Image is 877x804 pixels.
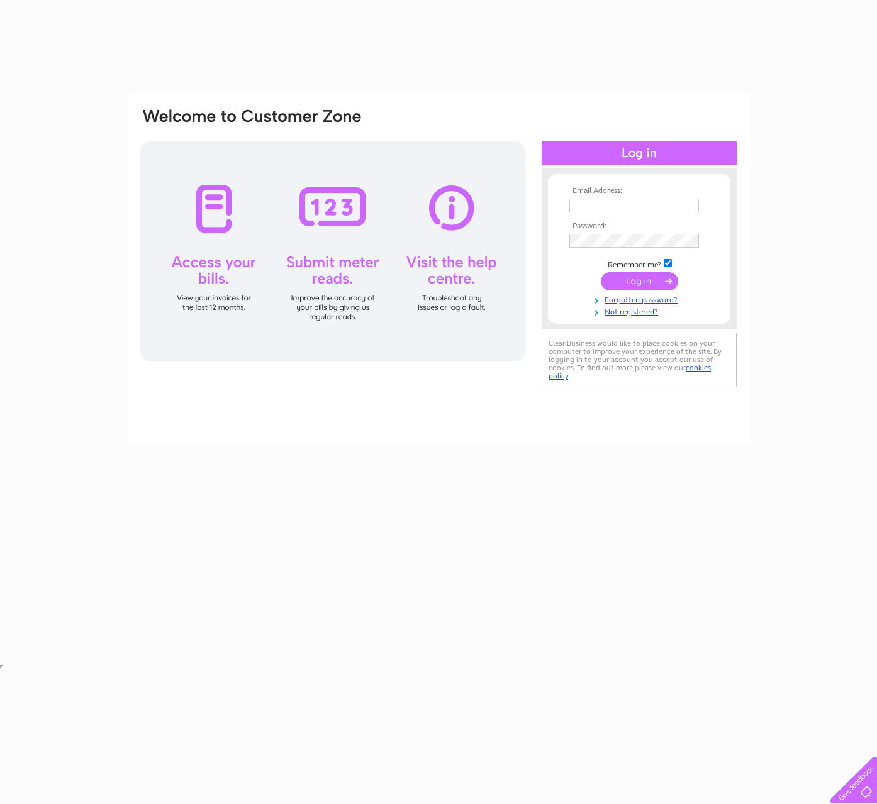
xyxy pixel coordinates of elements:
div: Clear Business would like to place cookies on your computer to improve your experience of the sit... [542,333,737,387]
a: cookies policy [549,363,711,380]
td: Remember me? [566,257,712,270]
input: Submit [601,272,678,290]
th: Password: [566,222,712,231]
a: Forgotten password? [569,293,712,305]
a: Not registered? [569,305,712,317]
th: Email Address: [566,187,712,195]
